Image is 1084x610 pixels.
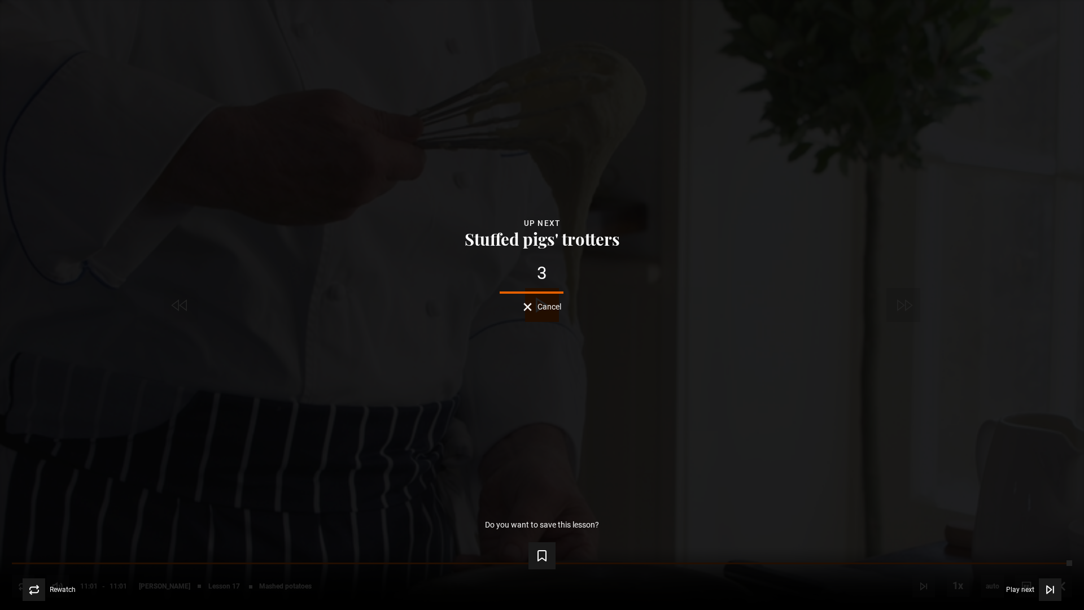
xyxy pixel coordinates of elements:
[523,303,561,311] button: Cancel
[1006,586,1034,593] span: Play next
[23,578,76,601] button: Rewatch
[18,217,1066,230] div: Up next
[50,586,76,593] span: Rewatch
[18,264,1066,282] div: 3
[485,521,599,529] p: Do you want to save this lesson?
[1006,578,1061,601] button: Play next
[537,303,561,311] span: Cancel
[461,230,623,247] button: Stuffed pigs' trotters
